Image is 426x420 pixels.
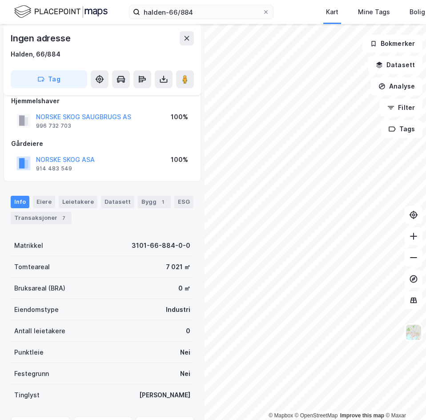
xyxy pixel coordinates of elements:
[371,77,422,95] button: Analyse
[11,138,193,149] div: Gårdeiere
[180,347,190,358] div: Nei
[295,412,338,419] a: OpenStreetMap
[358,7,390,17] div: Mine Tags
[59,196,97,208] div: Leietakere
[382,377,426,420] iframe: Chat Widget
[368,56,422,74] button: Datasett
[101,196,134,208] div: Datasett
[14,347,44,358] div: Punktleie
[11,70,87,88] button: Tag
[178,283,190,294] div: 0 ㎡
[36,165,72,172] div: 914 483 549
[36,122,71,129] div: 996 732 703
[14,368,49,379] div: Festegrunn
[340,412,384,419] a: Improve this map
[174,196,193,208] div: ESG
[180,368,190,379] div: Nei
[380,99,422,117] button: Filter
[138,196,171,208] div: Bygg
[166,304,190,315] div: Industri
[14,283,65,294] div: Bruksareal (BRA)
[381,120,422,138] button: Tags
[11,49,60,60] div: Halden, 66/884
[269,412,293,419] a: Mapbox
[33,196,55,208] div: Eiere
[14,390,40,400] div: Tinglyst
[14,240,43,251] div: Matrikkel
[11,212,72,224] div: Transaksjoner
[11,196,29,208] div: Info
[14,262,50,272] div: Tomteareal
[326,7,338,17] div: Kart
[171,154,188,165] div: 100%
[139,390,190,400] div: [PERSON_NAME]
[14,4,108,20] img: logo.f888ab2527a4732fd821a326f86c7f29.svg
[14,304,59,315] div: Eiendomstype
[59,214,68,222] div: 7
[158,198,167,206] div: 1
[405,324,422,341] img: Z
[410,7,425,17] div: Bolig
[11,96,193,106] div: Hjemmelshaver
[11,31,72,45] div: Ingen adresse
[362,35,422,52] button: Bokmerker
[132,240,190,251] div: 3101-66-884-0-0
[166,262,190,272] div: 7 021 ㎡
[171,112,188,122] div: 100%
[14,326,65,336] div: Antall leietakere
[382,377,426,420] div: Kontrollprogram for chat
[186,326,190,336] div: 0
[140,5,262,19] input: Søk på adresse, matrikkel, gårdeiere, leietakere eller personer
